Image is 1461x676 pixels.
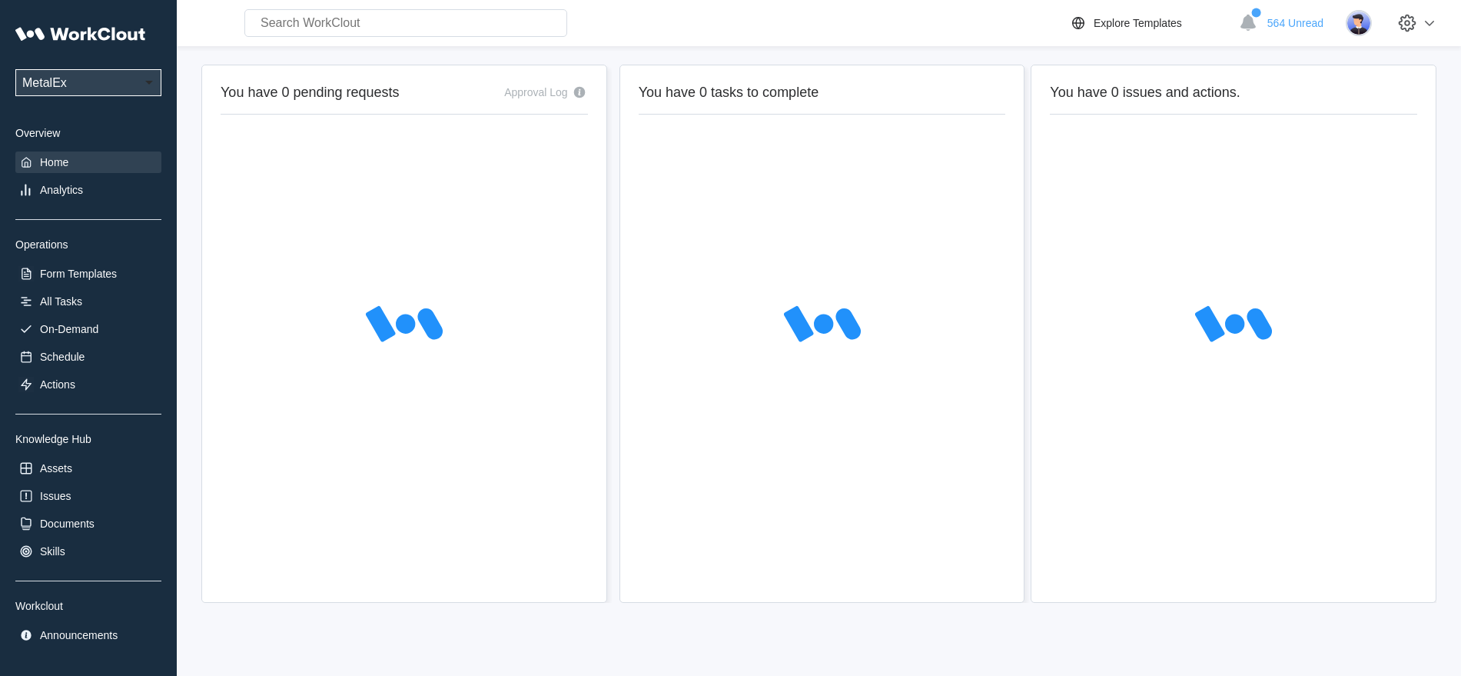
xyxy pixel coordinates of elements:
a: Issues [15,485,161,507]
div: Home [40,156,68,168]
a: Explore Templates [1069,14,1231,32]
a: Analytics [15,179,161,201]
div: Schedule [40,351,85,363]
div: Approval Log [504,86,568,98]
a: On-Demand [15,318,161,340]
input: Search WorkClout [244,9,567,37]
h2: You have 0 pending requests [221,84,400,102]
a: Assets [15,458,161,479]
div: Skills [40,545,65,558]
div: Assets [40,462,72,475]
a: Actions [15,374,161,395]
div: All Tasks [40,295,82,308]
div: Actions [40,378,75,391]
div: Announcements [40,629,118,641]
a: Schedule [15,346,161,368]
a: Documents [15,513,161,534]
div: Analytics [40,184,83,196]
div: Knowledge Hub [15,433,161,445]
a: Announcements [15,624,161,646]
a: Home [15,152,161,173]
h2: You have 0 tasks to complete [639,84,1006,102]
span: 564 Unread [1267,17,1323,29]
div: Overview [15,127,161,139]
div: Issues [40,490,71,502]
a: Form Templates [15,263,161,285]
div: On-Demand [40,323,98,335]
img: user-5.png [1346,10,1372,36]
div: Operations [15,238,161,251]
div: Documents [40,518,95,530]
a: Skills [15,541,161,562]
a: All Tasks [15,291,161,312]
div: Form Templates [40,268,117,280]
h2: You have 0 issues and actions. [1050,84,1417,102]
div: Explore Templates [1094,17,1182,29]
div: Workclout [15,600,161,612]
